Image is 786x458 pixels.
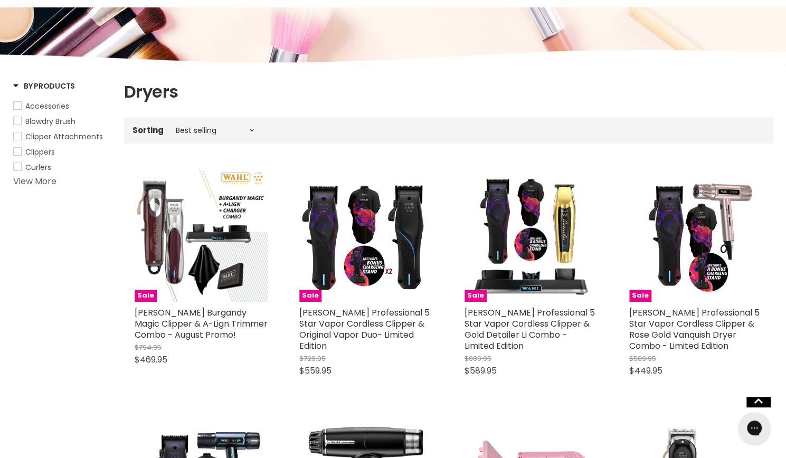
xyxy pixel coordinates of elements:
span: Sale [465,290,487,302]
span: $589.95 [465,365,497,377]
img: Wahl Professional 5 Star Vapor Cordless Clipper & Rose Gold Vanquish Dryer Combo - Limited Edition [629,169,762,302]
span: $794.95 [135,342,162,352]
h1: Dryers [124,81,773,103]
a: Wahl Burgandy Magic Clipper & A-Lign Trimmer Combo - August Promo!Sale [135,169,268,302]
span: Blowdry Brush [25,116,75,127]
a: Clippers [13,146,111,158]
img: Wahl Burgandy Magic Clipper & A-Lign Trimmer Combo - August Promo! [135,169,268,302]
a: Wahl Professional 5 Star Vapor Cordless Clipper & Original Vapor Duo- Limited EditionSale [299,169,432,302]
label: Sorting [132,126,164,135]
a: Wahl Professional 5 Star Vapor Cordless Clipper & Gold Detailer Li Combo - Limited EditionSale [465,169,598,302]
span: $449.95 [629,365,662,377]
a: Wahl Professional 5 Star Vapor Cordless Clipper & Rose Gold Vanquish Dryer Combo - Limited Editio... [629,169,762,302]
span: Accessories [25,101,69,111]
span: $889.95 [465,354,491,364]
a: [PERSON_NAME] Professional 5 Star Vapor Cordless Clipper & Gold Detailer Li Combo - Limited Edition [465,307,595,352]
img: Wahl Professional 5 Star Vapor Cordless Clipper & Gold Detailer Li Combo - Limited Edition [465,169,598,302]
span: Clipper Attachments [25,131,103,142]
a: Blowdry Brush [13,116,111,127]
span: Curlers [25,162,51,173]
span: $589.95 [629,354,656,364]
a: [PERSON_NAME] Professional 5 Star Vapor Cordless Clipper & Original Vapor Duo- Limited Edition [299,307,430,352]
a: Accessories [13,100,111,112]
a: [PERSON_NAME] Professional 5 Star Vapor Cordless Clipper & Rose Gold Vanquish Dryer Combo - Limit... [629,307,760,352]
a: Clipper Attachments [13,131,111,142]
span: Clippers [25,147,55,157]
a: View More [13,175,56,187]
span: Sale [299,290,321,302]
span: $729.95 [299,354,326,364]
iframe: Gorgias live chat messenger [733,408,775,447]
span: $469.95 [135,354,167,366]
h3: By Products [13,81,75,91]
span: $559.95 [299,365,332,377]
a: [PERSON_NAME] Burgandy Magic Clipper & A-Lign Trimmer Combo - August Promo! [135,307,268,341]
img: Wahl Professional 5 Star Vapor Cordless Clipper & Original Vapor Duo- Limited Edition [299,169,432,302]
span: Sale [629,290,651,302]
a: Curlers [13,161,111,173]
span: Sale [135,290,157,302]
